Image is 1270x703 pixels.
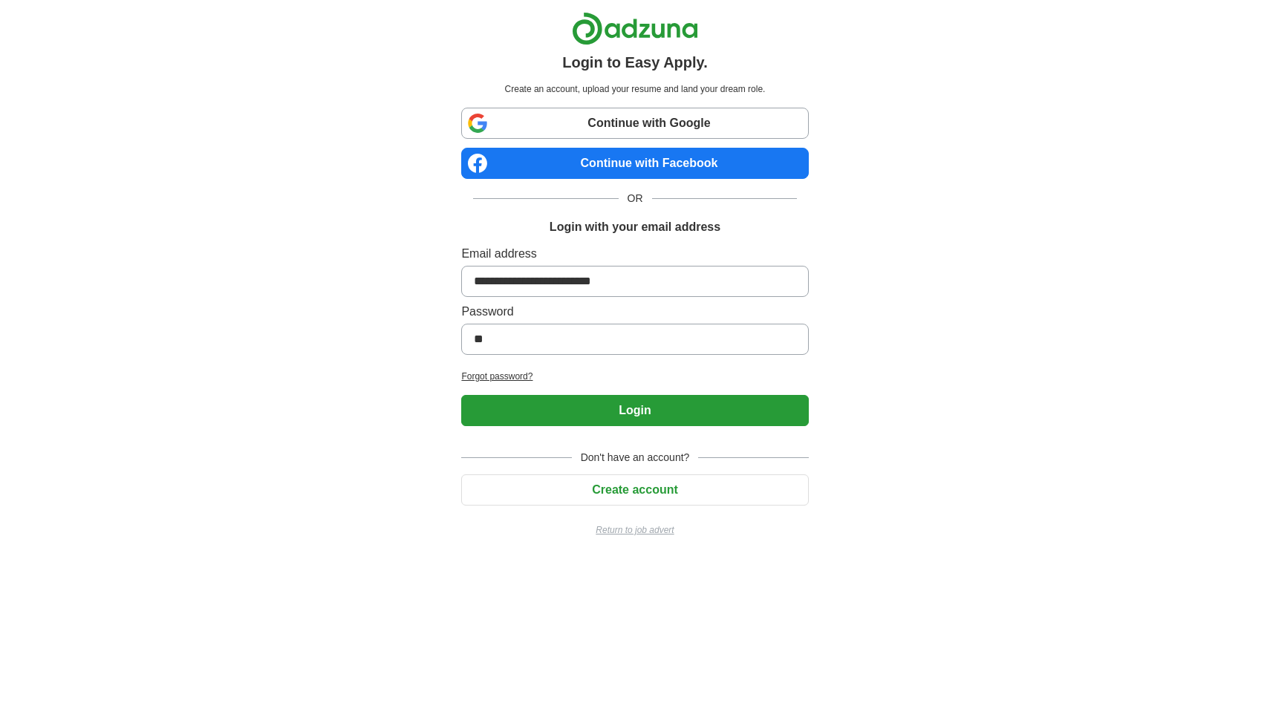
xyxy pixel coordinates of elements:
button: Login [461,395,808,426]
a: Continue with Facebook [461,148,808,179]
label: Email address [461,245,808,263]
img: Adzuna logo [572,12,698,45]
label: Password [461,303,808,321]
a: Forgot password? [461,370,808,383]
a: Continue with Google [461,108,808,139]
h1: Login with your email address [550,218,720,236]
h1: Login to Easy Apply. [562,51,708,73]
span: OR [619,191,652,206]
a: Return to job advert [461,523,808,537]
span: Don't have an account? [572,450,699,465]
button: Create account [461,474,808,506]
p: Create an account, upload your resume and land your dream role. [464,82,805,96]
a: Create account [461,483,808,496]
